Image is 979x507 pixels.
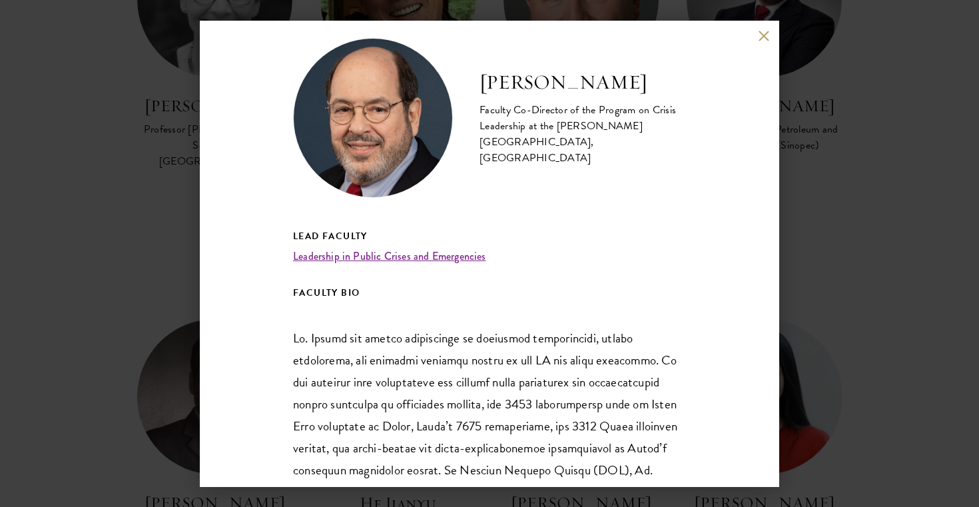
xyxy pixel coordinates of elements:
h2: [PERSON_NAME] [480,69,686,96]
h5: FACULTY BIO [293,284,686,301]
div: Faculty Co-Director of the Program on Crisis Leadership at the [PERSON_NAME][GEOGRAPHIC_DATA], [G... [480,102,686,166]
a: Leadership in Public Crises and Emergencies [293,249,486,264]
img: Arnold M. Howitt [293,38,453,198]
h5: Lead Faculty [293,228,686,245]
